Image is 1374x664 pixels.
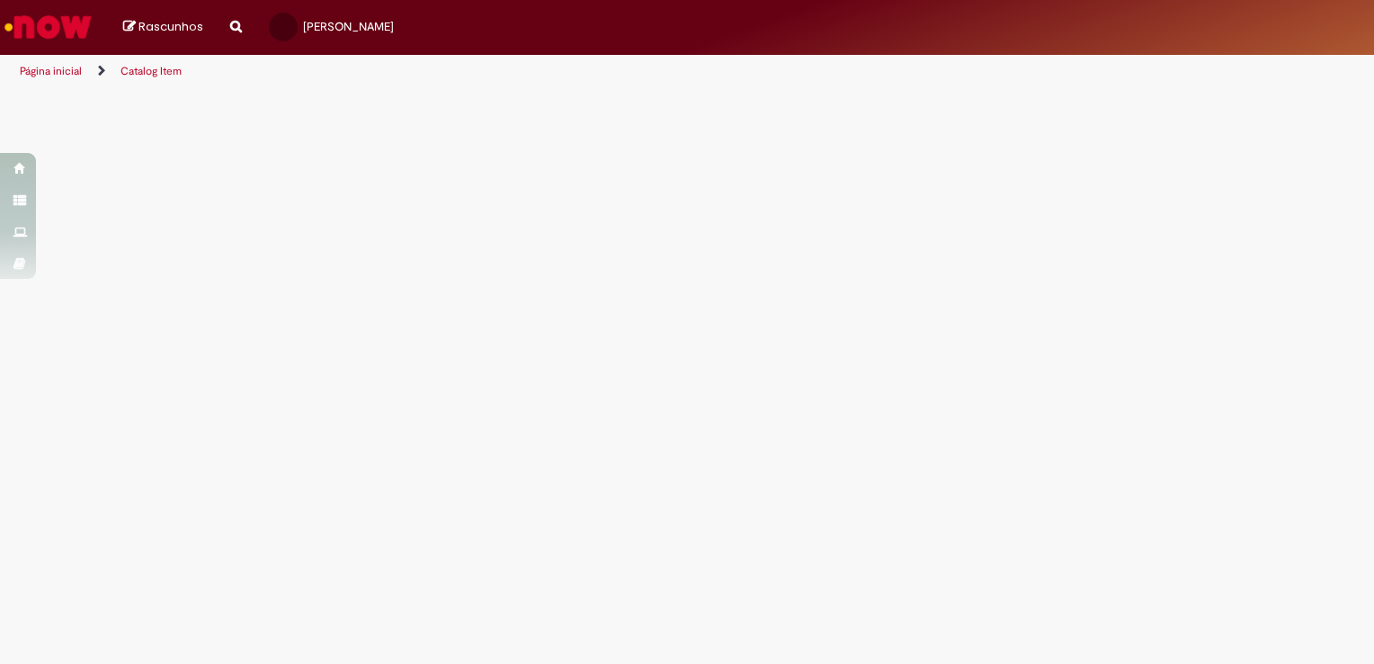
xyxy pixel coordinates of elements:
img: ServiceNow [2,9,94,45]
ul: Trilhas de página [13,55,903,88]
a: Catalog Item [120,64,182,78]
span: Rascunhos [138,18,203,35]
span: [PERSON_NAME] [303,19,394,34]
a: Página inicial [20,64,82,78]
a: Rascunhos [123,19,203,36]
